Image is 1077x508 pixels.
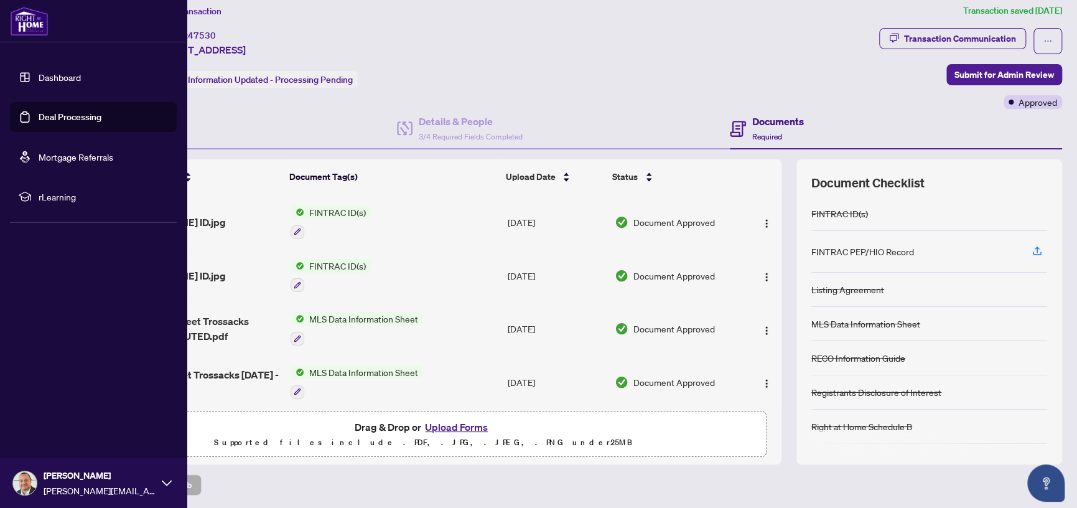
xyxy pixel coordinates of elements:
[811,317,920,331] div: MLS Data Information Sheet
[879,28,1026,49] button: Transaction Communication
[39,72,81,83] a: Dashboard
[762,326,772,336] img: Logo
[963,4,1062,18] article: Transaction saved [DATE]
[112,159,285,194] th: (10) File Name
[291,365,423,399] button: Status IconMLS Data Information Sheet
[615,269,628,283] img: Document Status
[502,249,609,303] td: [DATE]
[304,365,423,379] span: MLS Data Information Sheet
[811,385,941,399] div: Registrants Disclosure of Interest
[500,159,607,194] th: Upload Date
[1019,95,1057,109] span: Approved
[291,312,304,326] img: Status Icon
[757,372,776,392] button: Logo
[633,215,715,229] span: Document Approved
[752,132,782,141] span: Required
[419,132,522,141] span: 3/4 Required Fields Completed
[80,412,766,458] span: Drag & Drop orUpload FormsSupported files include .PDF, .JPG, .JPEG, .PNG under25MB
[117,314,281,344] span: PropTx Data Sheet Trossacks August - EXECUTED.pdf
[757,212,776,232] button: Logo
[752,114,804,129] h4: Documents
[44,484,156,497] span: [PERSON_NAME][EMAIL_ADDRESS][DOMAIN_NAME]
[502,302,609,355] td: [DATE]
[355,419,492,435] span: Drag & Drop or
[811,174,925,192] span: Document Checklist
[762,219,772,228] img: Logo
[155,6,221,17] span: View Transaction
[607,159,741,194] th: Status
[421,419,492,435] button: Upload Forms
[304,312,423,326] span: MLS Data Information Sheet
[954,65,1054,85] span: Submit for Admin Review
[44,469,156,482] span: [PERSON_NAME]
[1043,37,1052,45] span: ellipsis
[612,170,638,184] span: Status
[291,365,304,379] img: Status Icon
[39,151,113,162] a: Mortgage Referrals
[10,6,49,36] img: logo
[419,114,522,129] h4: Details & People
[615,215,628,229] img: Document Status
[811,207,868,220] div: FINTRAC ID(s)
[39,190,168,204] span: rLearning
[633,269,715,283] span: Document Approved
[284,159,500,194] th: Document Tag(s)
[946,64,1062,85] button: Submit for Admin Review
[762,272,772,282] img: Logo
[13,471,37,495] img: Profile Icon
[291,205,304,219] img: Status Icon
[757,319,776,339] button: Logo
[291,259,371,293] button: Status IconFINTRAC ID(s)
[633,322,715,336] span: Document Approved
[88,435,758,450] p: Supported files include .PDF, .JPG, .JPEG, .PNG under 25 MB
[291,259,304,273] img: Status Icon
[154,71,358,88] div: Status:
[1027,464,1065,502] button: Open asap
[188,30,216,41] span: 47530
[304,259,371,273] span: FINTRAC ID(s)
[615,375,628,389] img: Document Status
[188,74,353,85] span: Information Updated - Processing Pending
[502,355,609,409] td: [DATE]
[762,379,772,388] img: Logo
[291,312,423,346] button: Status IconMLS Data Information Sheet
[502,195,609,249] td: [DATE]
[304,205,371,219] span: FINTRAC ID(s)
[904,29,1016,49] div: Transaction Communication
[39,111,101,123] a: Deal Processing
[291,205,371,239] button: Status IconFINTRAC ID(s)
[633,375,715,389] span: Document Approved
[117,367,281,397] span: ITSO Data Sheet Trossacks [DATE] - EXECUTED.pdf
[811,283,884,296] div: Listing Agreement
[615,322,628,336] img: Document Status
[811,420,912,433] div: Right at Home Schedule B
[811,351,905,365] div: RECO Information Guide
[505,170,555,184] span: Upload Date
[811,245,914,258] div: FINTRAC PEP/HIO Record
[757,266,776,286] button: Logo
[154,42,246,57] span: [STREET_ADDRESS]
